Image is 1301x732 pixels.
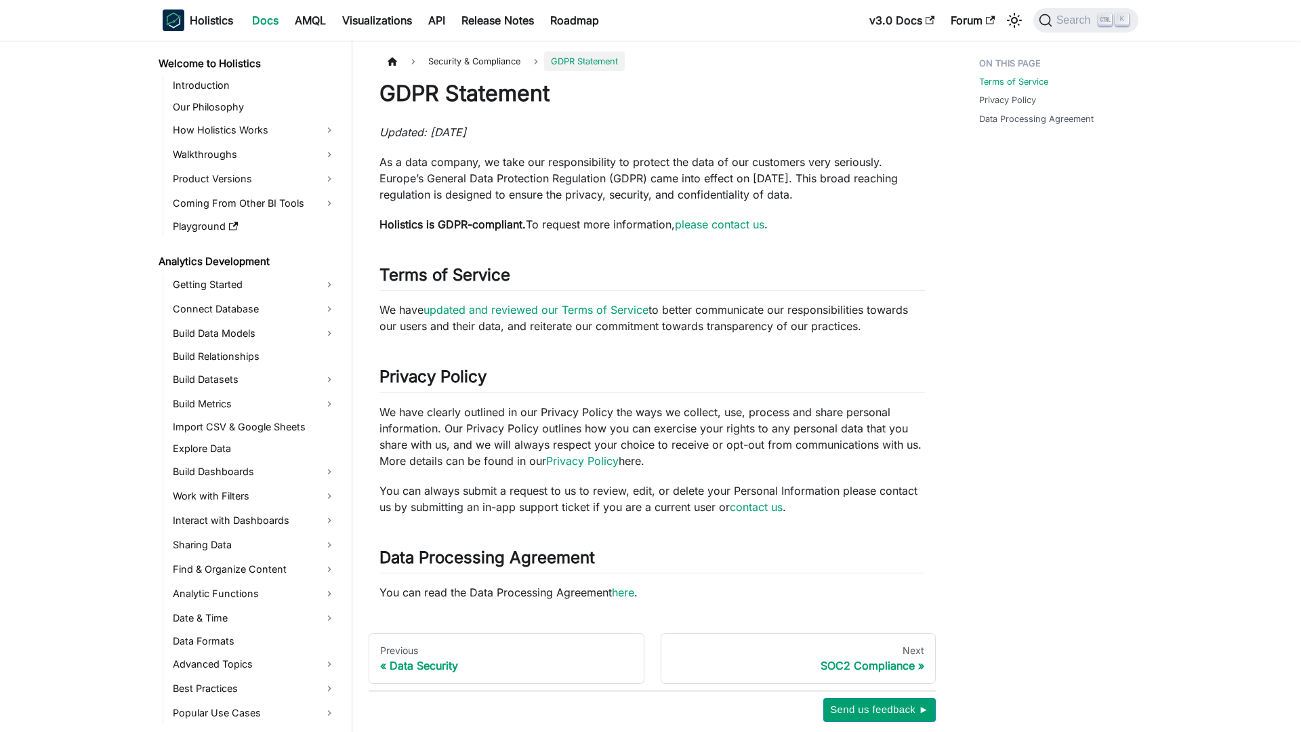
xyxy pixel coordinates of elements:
a: Advanced Topics [169,653,340,675]
nav: Docs pages [369,633,936,685]
a: Import CSV & Google Sheets [169,418,340,436]
p: We have to better communicate our responsibilities towards our users and their data, and reiterat... [379,302,925,334]
a: How Holistics Works [169,119,340,141]
p: You can always submit a request to us to review, edit, or delete your Personal Information please... [379,483,925,515]
a: Date & Time [169,607,340,629]
span: Security & Compliance [421,52,527,71]
a: Popular Use Cases [169,702,340,724]
a: updated and reviewed our Terms of Service [424,303,648,317]
a: AMQL [287,9,334,31]
a: Home page [379,52,405,71]
a: Build Metrics [169,393,340,415]
span: Search [1052,14,1099,26]
a: API [420,9,453,31]
h2: Data Processing Agreement [379,548,925,573]
a: Analytic Functions [169,583,340,605]
nav: Docs sidebar [149,41,352,732]
a: Introduction [169,76,340,95]
a: Build Relationships [169,347,340,366]
a: Docs [244,9,287,31]
a: Playground [169,217,340,236]
strong: Holistics is GDPR-compliant. [379,218,526,231]
a: Walkthroughs [169,144,340,165]
a: v3.0 Docs [861,9,943,31]
h2: Terms of Service [379,265,925,291]
a: Welcome to Holistics [154,54,340,73]
a: HolisticsHolistics [163,9,233,31]
a: Interact with Dashboards [169,510,340,531]
a: Forum [943,9,1003,31]
p: As a data company, we take our responsibility to protect the data of our customers very seriously... [379,154,925,203]
h2: Privacy Policy [379,367,925,392]
span: GDPR Statement [544,52,625,71]
a: contact us [730,500,783,514]
button: Search (Ctrl+K) [1033,8,1138,33]
a: Data Processing Agreement [979,113,1094,125]
div: SOC2 Compliance [672,659,925,672]
h1: GDPR Statement [379,80,925,107]
div: Data Security [380,659,633,672]
a: Connect Database [169,298,340,320]
span: Send us feedback ► [830,701,929,718]
a: Terms of Service [979,75,1048,88]
nav: Breadcrumbs [379,52,925,71]
a: Release Notes [453,9,542,31]
a: Build Dashboards [169,461,340,483]
a: Product Versions [169,168,340,190]
a: Analytics Development [154,252,340,271]
a: Visualizations [334,9,420,31]
a: Build Data Models [169,323,340,344]
a: NextSOC2 Compliance [661,633,936,685]
a: Roadmap [542,9,607,31]
a: Best Practices [169,678,340,699]
a: Sharing Data [169,534,340,556]
div: Next [672,645,925,657]
a: Our Philosophy [169,98,340,117]
a: Explore Data [169,439,340,458]
img: Holistics [163,9,184,31]
em: Updated: [DATE] [379,125,466,139]
a: Privacy Policy [979,94,1036,106]
button: Send us feedback ► [823,698,936,721]
b: Holistics [190,12,233,28]
a: PreviousData Security [369,633,644,685]
p: To request more information, . [379,216,925,232]
a: Getting Started [169,274,340,296]
p: We have clearly outlined in our Privacy Policy the ways we collect, use, process and share person... [379,404,925,469]
a: Coming From Other BI Tools [169,192,340,214]
a: Work with Filters [169,485,340,507]
p: You can read the Data Processing Agreement . [379,584,925,601]
kbd: K [1115,14,1129,26]
a: Find & Organize Content [169,558,340,580]
a: Privacy Policy [546,454,619,468]
div: Previous [380,645,633,657]
button: Switch between dark and light mode (currently light mode) [1004,9,1025,31]
a: here [612,586,634,599]
a: please contact us [675,218,764,231]
a: Data Formats [169,632,340,651]
a: Build Datasets [169,369,340,390]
